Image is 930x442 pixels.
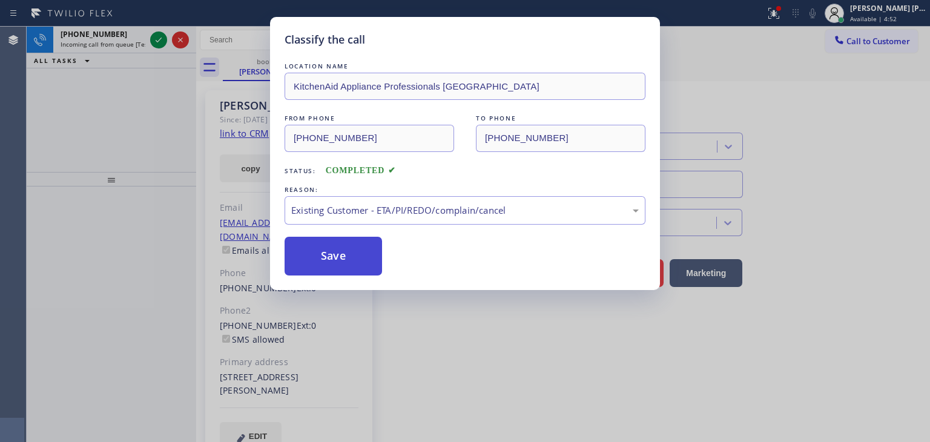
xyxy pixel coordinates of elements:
button: Save [285,237,382,275]
div: Existing Customer - ETA/PI/REDO/complain/cancel [291,203,639,217]
div: LOCATION NAME [285,60,645,73]
div: FROM PHONE [285,112,454,125]
input: To phone [476,125,645,152]
h5: Classify the call [285,31,365,48]
span: COMPLETED [326,166,396,175]
span: Status: [285,167,316,175]
div: REASON: [285,183,645,196]
input: From phone [285,125,454,152]
div: TO PHONE [476,112,645,125]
